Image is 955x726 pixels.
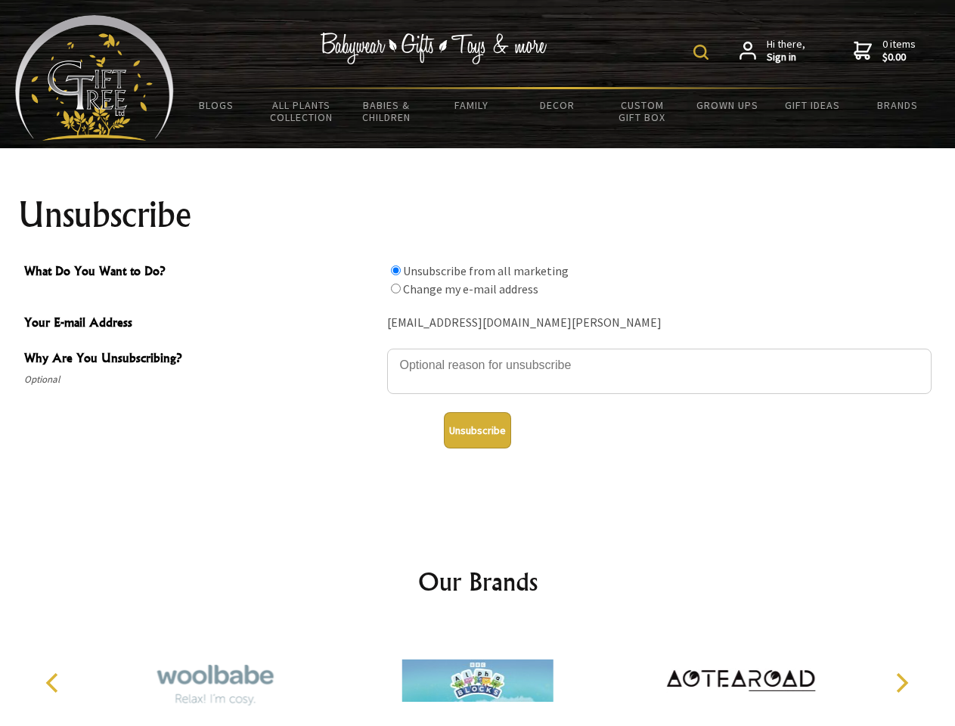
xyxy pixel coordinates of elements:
[24,313,380,335] span: Your E-mail Address
[24,371,380,389] span: Optional
[767,38,805,64] span: Hi there,
[403,281,538,296] label: Change my e-mail address
[391,265,401,275] input: What Do You Want to Do?
[444,412,511,448] button: Unsubscribe
[259,89,345,133] a: All Plants Collection
[514,89,600,121] a: Decor
[387,312,932,335] div: [EMAIL_ADDRESS][DOMAIN_NAME][PERSON_NAME]
[885,666,918,700] button: Next
[854,38,916,64] a: 0 items$0.00
[684,89,770,121] a: Grown Ups
[391,284,401,293] input: What Do You Want to Do?
[740,38,805,64] a: Hi there,Sign in
[429,89,515,121] a: Family
[15,15,174,141] img: Babyware - Gifts - Toys and more...
[600,89,685,133] a: Custom Gift Box
[24,349,380,371] span: Why Are You Unsubscribing?
[693,45,708,60] img: product search
[387,349,932,394] textarea: Why Are You Unsubscribing?
[855,89,941,121] a: Brands
[344,89,429,133] a: Babies & Children
[882,51,916,64] strong: $0.00
[18,197,938,233] h1: Unsubscribe
[770,89,855,121] a: Gift Ideas
[321,33,547,64] img: Babywear - Gifts - Toys & more
[174,89,259,121] a: BLOGS
[882,37,916,64] span: 0 items
[24,262,380,284] span: What Do You Want to Do?
[38,666,71,700] button: Previous
[403,263,569,278] label: Unsubscribe from all marketing
[30,563,926,600] h2: Our Brands
[767,51,805,64] strong: Sign in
